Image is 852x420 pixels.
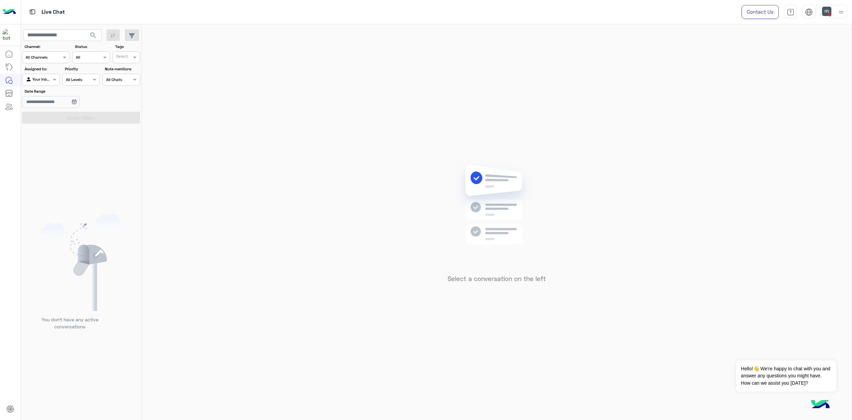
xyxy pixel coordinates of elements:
[39,214,123,311] img: empty users
[115,44,139,50] label: Tags
[28,8,37,16] img: tab
[787,8,794,16] img: tab
[105,66,139,72] label: Note mentions
[822,7,831,16] img: userImage
[22,112,140,124] button: Apply Filters
[742,5,779,19] a: Contact Us
[85,29,102,44] button: search
[89,31,97,39] span: search
[837,8,845,16] img: profile
[736,360,836,392] span: Hello!👋 We're happy to chat with you and answer any questions you might have. How can we assist y...
[805,8,813,16] img: tab
[115,53,128,61] div: Select
[449,159,545,270] img: no messages
[25,66,59,72] label: Assigned to:
[42,8,65,17] p: Live Chat
[36,316,104,330] p: You don’t have any active conversations
[809,393,832,417] img: hulul-logo.png
[75,44,109,50] label: Status
[448,275,546,283] h5: Select a conversation on the left
[3,29,15,41] img: 1403182699927242
[784,5,797,19] a: tab
[65,66,99,72] label: Priority
[25,44,69,50] label: Channel:
[3,5,16,19] img: Logo
[25,88,99,94] label: Date Range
